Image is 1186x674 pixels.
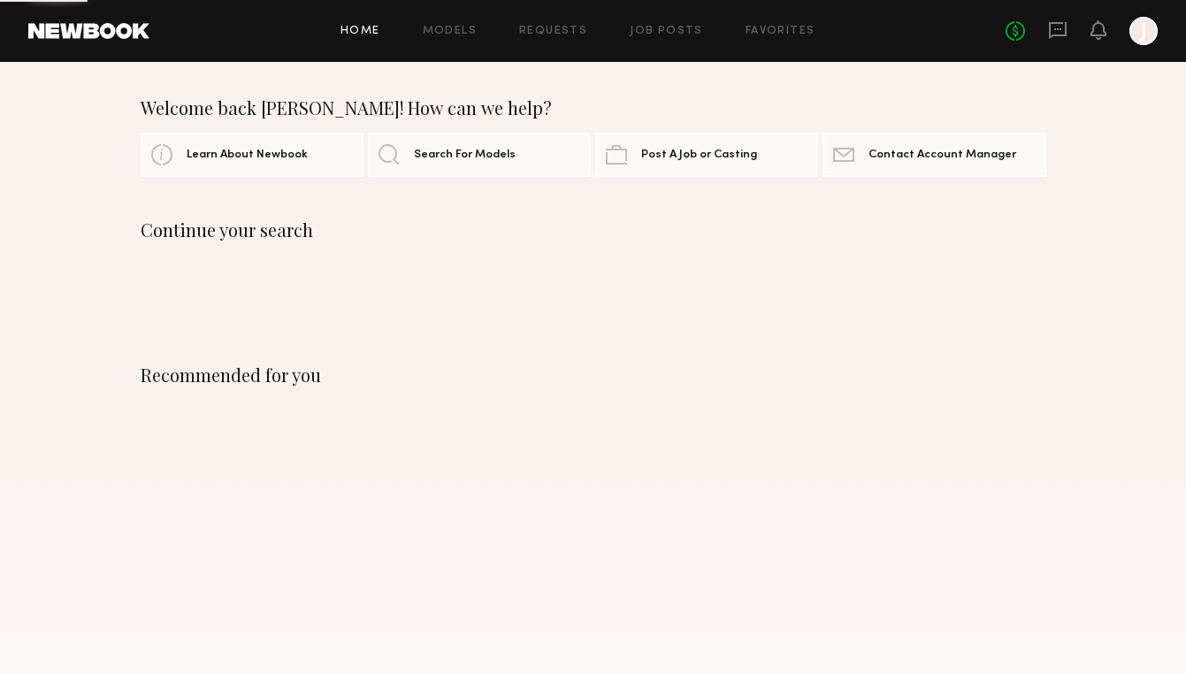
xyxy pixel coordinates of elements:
[746,26,815,37] a: Favorites
[141,133,363,177] a: Learn About Newbook
[141,97,1046,119] div: Welcome back [PERSON_NAME]! How can we help?
[641,149,757,161] span: Post A Job or Casting
[141,364,1046,386] div: Recommended for you
[519,26,587,37] a: Requests
[340,26,380,37] a: Home
[1129,17,1158,45] a: J
[368,133,591,177] a: Search For Models
[414,149,516,161] span: Search For Models
[823,133,1045,177] a: Contact Account Manager
[141,219,1046,241] div: Continue your search
[187,149,308,161] span: Learn About Newbook
[595,133,818,177] a: Post A Job or Casting
[868,149,1016,161] span: Contact Account Manager
[423,26,477,37] a: Models
[630,26,703,37] a: Job Posts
